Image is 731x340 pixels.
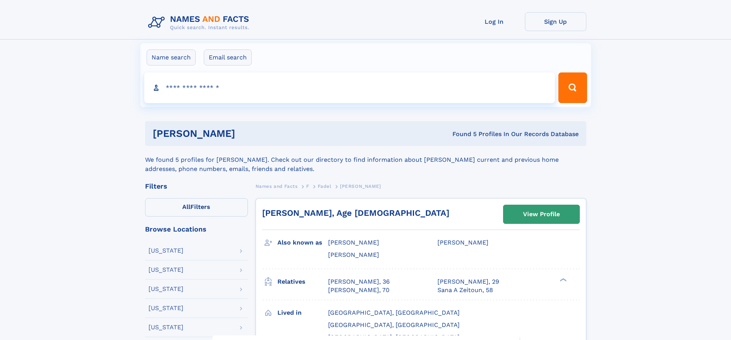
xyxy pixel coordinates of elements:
[344,130,579,138] div: Found 5 Profiles In Our Records Database
[328,286,389,294] a: [PERSON_NAME], 70
[328,278,390,286] a: [PERSON_NAME], 36
[256,181,298,191] a: Names and Facts
[144,72,555,103] input: search input
[437,278,499,286] a: [PERSON_NAME], 29
[306,181,309,191] a: F
[149,248,183,254] div: [US_STATE]
[145,226,248,233] div: Browse Locations
[523,205,560,223] div: View Profile
[149,324,183,330] div: [US_STATE]
[145,146,586,174] div: We found 5 profiles for [PERSON_NAME]. Check out our directory to find information about [PERSON_...
[153,129,344,138] h1: [PERSON_NAME]
[328,309,460,316] span: [GEOGRAPHIC_DATA], [GEOGRAPHIC_DATA]
[277,236,328,249] h3: Also known as
[306,184,309,189] span: F
[277,275,328,288] h3: Relatives
[328,251,379,258] span: [PERSON_NAME]
[558,277,567,282] div: ❯
[525,12,586,31] a: Sign Up
[328,321,460,329] span: [GEOGRAPHIC_DATA], [GEOGRAPHIC_DATA]
[437,239,488,246] span: [PERSON_NAME]
[147,49,196,66] label: Name search
[149,267,183,273] div: [US_STATE]
[328,239,379,246] span: [PERSON_NAME]
[558,72,587,103] button: Search Button
[204,49,252,66] label: Email search
[149,286,183,292] div: [US_STATE]
[182,203,190,210] span: All
[145,183,248,190] div: Filters
[149,305,183,311] div: [US_STATE]
[277,306,328,319] h3: Lived in
[503,205,579,223] a: View Profile
[318,181,331,191] a: Fadel
[262,208,449,218] a: [PERSON_NAME], Age [DEMOGRAPHIC_DATA]
[437,286,493,294] a: Sana A Zeitoun, 58
[145,198,248,217] label: Filters
[464,12,525,31] a: Log In
[318,184,331,189] span: Fadel
[340,184,381,189] span: [PERSON_NAME]
[145,12,256,33] img: Logo Names and Facts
